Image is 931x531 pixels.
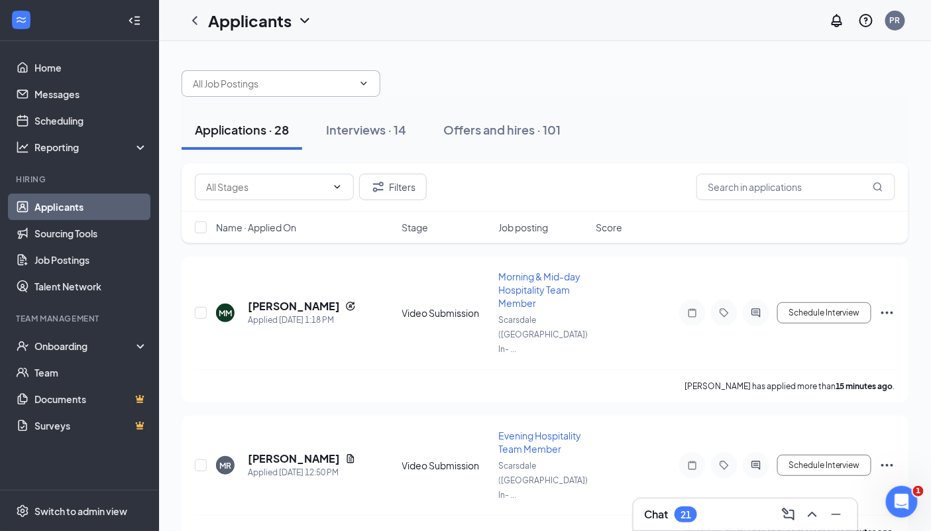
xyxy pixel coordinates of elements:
svg: Analysis [16,141,29,154]
svg: UserCheck [16,339,29,353]
input: Search in applications [696,174,895,200]
svg: ActiveChat [748,308,764,318]
span: Morning & Mid-day Hospitality Team Member [499,270,581,309]
a: Talent Network [34,273,148,300]
svg: WorkstreamLogo [15,13,28,27]
a: Home [34,54,148,81]
div: Video Submission [402,306,491,320]
div: Applications · 28 [195,121,289,138]
h1: Applicants [208,9,292,32]
span: Scarsdale ([GEOGRAPHIC_DATA]) In- ... [499,461,588,500]
b: 15 minutes ago [836,381,893,391]
div: PR [890,15,901,26]
span: Name · Applied On [216,221,296,234]
svg: Filter [370,179,386,195]
div: Reporting [34,141,148,154]
span: Stage [402,221,429,234]
svg: QuestionInfo [858,13,874,29]
a: Messages [34,81,148,107]
svg: Document [345,453,356,464]
svg: ComposeMessage [781,506,796,522]
div: Interviews · 14 [326,121,406,138]
svg: Notifications [829,13,845,29]
h5: [PERSON_NAME] [248,451,340,466]
div: 21 [681,509,691,520]
h3: Chat [644,507,668,522]
svg: ChevronLeft [187,13,203,29]
div: Applied [DATE] 12:50 PM [248,466,356,479]
svg: Ellipses [879,305,895,321]
div: MM [219,308,232,319]
div: Switch to admin view [34,504,127,518]
svg: ChevronUp [804,506,820,522]
svg: Tag [716,460,732,471]
span: Job posting [499,221,549,234]
a: Sourcing Tools [34,220,148,247]
iframe: Intercom live chat [886,486,918,518]
a: DocumentsCrown [34,386,148,412]
svg: ActiveChat [748,460,764,471]
a: Scheduling [34,107,148,134]
button: ChevronUp [802,504,823,525]
h5: [PERSON_NAME] [248,299,340,314]
button: Schedule Interview [777,455,871,476]
div: Team Management [16,313,145,324]
svg: Ellipses [879,457,895,473]
div: Onboarding [34,339,137,353]
button: Filter Filters [359,174,427,200]
svg: Note [685,308,700,318]
svg: ChevronDown [332,182,343,192]
a: Applicants [34,194,148,220]
input: All Job Postings [193,76,353,91]
div: Applied [DATE] 1:18 PM [248,314,356,327]
svg: Minimize [828,506,844,522]
svg: MagnifyingGlass [873,182,883,192]
svg: Collapse [128,14,141,27]
p: [PERSON_NAME] has applied more than . [685,381,895,392]
div: MR [219,460,231,471]
svg: Reapply [345,301,356,312]
svg: Settings [16,504,29,518]
div: Hiring [16,174,145,185]
a: Team [34,359,148,386]
button: Schedule Interview [777,302,871,324]
span: Evening Hospitality Team Member [499,430,582,455]
svg: ChevronDown [297,13,313,29]
button: ComposeMessage [778,504,799,525]
span: Scarsdale ([GEOGRAPHIC_DATA]) In- ... [499,315,588,354]
svg: Note [685,460,700,471]
div: Offers and hires · 101 [443,121,561,138]
div: Video Submission [402,459,491,472]
button: Minimize [826,504,847,525]
a: SurveysCrown [34,412,148,439]
input: All Stages [206,180,327,194]
span: Score [596,221,622,234]
svg: Tag [716,308,732,318]
span: 1 [913,486,924,497]
svg: ChevronDown [358,78,369,89]
a: Job Postings [34,247,148,273]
